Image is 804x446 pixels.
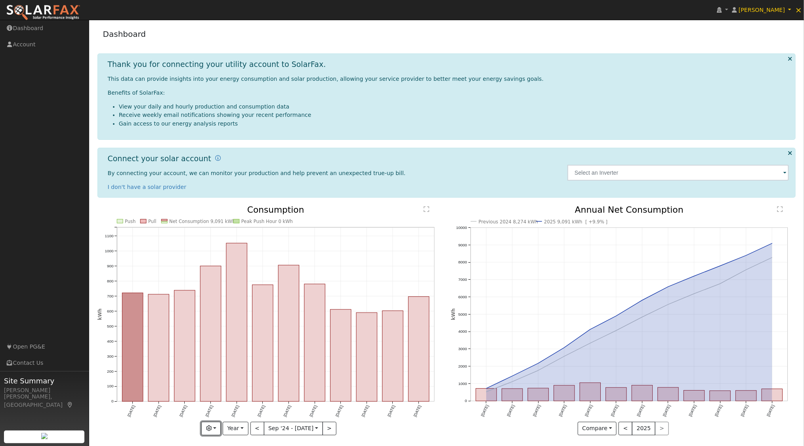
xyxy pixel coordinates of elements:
circle: onclick="" [641,316,644,319]
rect: onclick="" [736,391,757,401]
rect: onclick="" [148,294,169,402]
text: 800 [107,279,114,283]
text: [DATE] [584,404,593,417]
text: 2025 9,091 kWh [ +9.9% ] [544,219,608,225]
text: [DATE] [506,404,515,417]
button: 2025 [632,422,655,435]
circle: onclick="" [537,362,540,365]
rect: onclick="" [658,388,679,401]
text: [DATE] [283,404,292,417]
text: 6000 [458,295,467,299]
text: 500 [107,324,114,328]
rect: onclick="" [580,383,601,401]
button: Year [223,422,248,435]
text: [DATE] [257,404,266,417]
circle: onclick="" [719,282,722,285]
text: [DATE] [610,404,619,417]
text: 5000 [458,312,467,316]
text: [DATE] [309,404,318,417]
text: 3000 [458,347,467,351]
text: kWh [97,309,102,320]
text: Pull [148,219,157,224]
text: [DATE] [413,404,422,417]
rect: onclick="" [330,309,351,401]
div: [PERSON_NAME], [GEOGRAPHIC_DATA] [4,393,85,409]
button: > [323,422,336,435]
text: Previous 2024 8,274 kWh [479,219,538,225]
circle: onclick="" [537,369,540,372]
text: 900 [107,264,114,268]
text: [DATE] [636,404,645,417]
rect: onclick="" [357,313,378,401]
circle: onclick="" [485,391,488,394]
text: 10000 [456,225,467,230]
button: Compare [578,422,617,435]
text: 0 [111,399,114,404]
text: 700 [107,294,114,298]
text: [DATE] [766,404,775,417]
text: [DATE] [688,404,697,417]
a: Dashboard [103,29,146,39]
text: Consumption [247,205,304,215]
text: 200 [107,369,114,374]
circle: onclick="" [589,328,592,331]
text: 1000 [458,381,467,386]
circle: onclick="" [641,299,644,302]
button: < [619,422,632,435]
li: Gain access to our energy analysis reports [119,120,789,128]
text: 4000 [458,330,467,334]
rect: onclick="" [409,297,430,402]
rect: onclick="" [252,285,273,402]
text: [DATE] [361,404,370,417]
rect: onclick="" [304,284,325,402]
circle: onclick="" [563,355,566,358]
span: By connecting your account, we can monitor your production and help prevent an unexpected true-up... [108,170,406,176]
text: 8000 [458,260,467,264]
text: 0 [465,399,467,403]
li: Receive weekly email notifications showing your recent performance [119,111,789,119]
text: [DATE] [662,404,671,417]
rect: onclick="" [382,311,403,402]
text: [DATE] [126,404,136,417]
text: [DATE] [558,404,567,417]
text: Annual Net Consumption [575,205,684,215]
text: [DATE] [740,404,749,417]
span: × [795,5,802,15]
rect: onclick="" [710,391,731,401]
rect: onclick="" [684,391,705,401]
text: Push [125,219,136,224]
rect: onclick="" [528,388,549,401]
rect: onclick="" [606,388,627,401]
text: kWh [451,309,456,320]
text: [DATE] [532,404,541,417]
circle: onclick="" [666,303,670,306]
rect: onclick="" [476,389,497,401]
text: 100 [107,384,114,389]
div: [PERSON_NAME] [4,386,85,395]
circle: onclick="" [771,256,774,259]
text: [DATE] [231,404,240,417]
span: [PERSON_NAME] [739,7,785,13]
circle: onclick="" [693,292,696,295]
span: Site Summary [4,375,85,386]
rect: onclick="" [226,243,247,402]
circle: onclick="" [615,314,618,318]
button: Sep '24 - [DATE] [264,422,323,435]
text: 1100 [105,234,113,238]
rect: onclick="" [632,385,653,401]
text: 7000 [458,277,467,282]
circle: onclick="" [771,242,774,245]
text: [DATE] [179,404,188,417]
circle: onclick="" [666,285,670,288]
text: 600 [107,309,114,313]
text: 9000 [458,243,467,247]
text: [DATE] [480,404,489,417]
circle: onclick="" [511,375,514,378]
text:  [424,206,430,212]
text: [DATE] [153,404,162,417]
a: I don't have a solar provider [108,184,187,190]
rect: onclick="" [278,265,299,401]
circle: onclick="" [485,387,488,390]
input: Select an Inverter [567,165,789,181]
li: View your daily and hourly production and consumption data [119,103,789,111]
